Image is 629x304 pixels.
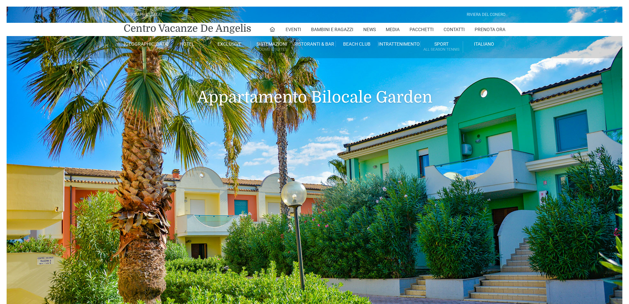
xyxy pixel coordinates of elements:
[363,23,376,36] a: News
[251,41,293,53] a: SistemazioniRooms & Suites
[444,23,465,36] a: Contatti
[463,41,505,47] a: Italiano
[420,46,462,53] small: All Season Tennis
[124,58,505,116] h1: Appartamento Bilocale Garden
[474,41,494,47] span: Italiano
[475,23,505,36] a: Prenota Ora
[124,41,166,47] a: [GEOGRAPHIC_DATA]
[386,23,400,36] a: Media
[467,12,505,18] div: Riviera Del Conero
[251,46,293,53] small: Rooms & Suites
[124,12,162,18] div: [GEOGRAPHIC_DATA]
[311,23,353,36] a: Bambini e Ragazzi
[410,23,434,36] a: Pacchetti
[209,41,251,47] a: Exclusive
[166,41,208,47] a: Hotel
[420,41,463,53] a: SportAll Season Tennis
[124,22,251,35] a: Centro Vacanze De Angelis
[293,41,335,47] a: Ristoranti & Bar
[378,41,420,47] a: Intrattenimento
[336,41,378,47] a: Beach Club
[286,23,301,36] a: Eventi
